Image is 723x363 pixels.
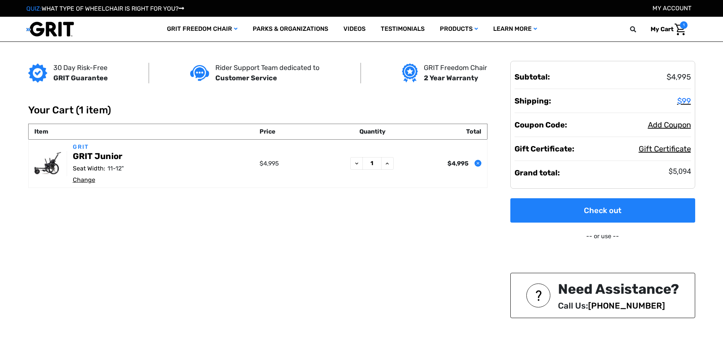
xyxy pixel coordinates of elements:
[515,72,550,81] strong: Subtotal:
[73,164,105,173] dt: Seat Width:
[486,17,545,41] a: Learn More
[515,120,567,129] strong: Coupon Code:
[410,124,487,140] th: Total
[26,5,42,12] span: QUIZ:
[424,63,487,73] p: GRIT Freedom Chair
[515,144,574,153] strong: Gift Certificate:
[475,160,481,167] button: Remove GRIT Junior from cart
[26,21,74,37] img: GRIT All-Terrain Wheelchair and Mobility Equipment
[558,279,679,299] div: Need Assistance?
[73,164,149,173] dd: 11-12"
[526,283,550,307] img: NEED ASSISTANCE
[28,64,47,83] img: GRIT Guarantee
[651,25,673,33] span: My Cart
[515,168,560,177] strong: Grand total:
[402,64,418,83] img: Grit freedom
[260,160,279,167] span: $4,995
[190,65,209,81] img: Customer service
[215,63,319,73] p: Rider Support Team dedicated to
[510,232,695,241] p: -- or use --
[28,104,695,116] h1: Your Cart (1 item)
[424,74,478,82] strong: 2 Year Warranty
[648,119,691,131] button: Add Coupon
[73,176,95,183] a: Change options for GRIT Junior
[245,17,336,41] a: Parks & Organizations
[73,143,256,151] p: GRIT
[675,24,686,35] img: Cart
[432,17,486,41] a: Products
[258,124,334,140] th: Price
[652,5,691,12] a: Account
[28,124,258,140] th: Item
[53,74,108,82] strong: GRIT Guarantee
[362,157,382,170] input: GRIT Junior
[680,21,688,29] span: 1
[515,96,551,105] strong: Shipping:
[53,63,108,73] p: 30 Day Risk-Free
[159,17,245,41] a: GRIT Freedom Chair
[633,21,645,37] input: Search
[373,17,432,41] a: Testimonials
[447,160,468,167] strong: $4,995
[588,301,665,311] a: [PHONE_NUMBER]
[336,17,373,41] a: Videos
[667,72,691,81] span: $4,995
[668,167,691,176] span: $5,094
[558,299,679,312] p: Call Us:
[26,5,184,12] a: QUIZ:WHAT TYPE OF WHEELCHAIR IS RIGHT FOR YOU?
[645,21,688,37] a: Cart with 1 items
[334,124,411,140] th: Quantity
[639,143,691,154] button: Gift Certificate
[677,96,691,105] a: $99
[510,198,695,223] a: Check out
[73,151,123,161] a: GRIT Junior
[215,74,277,82] strong: Customer Service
